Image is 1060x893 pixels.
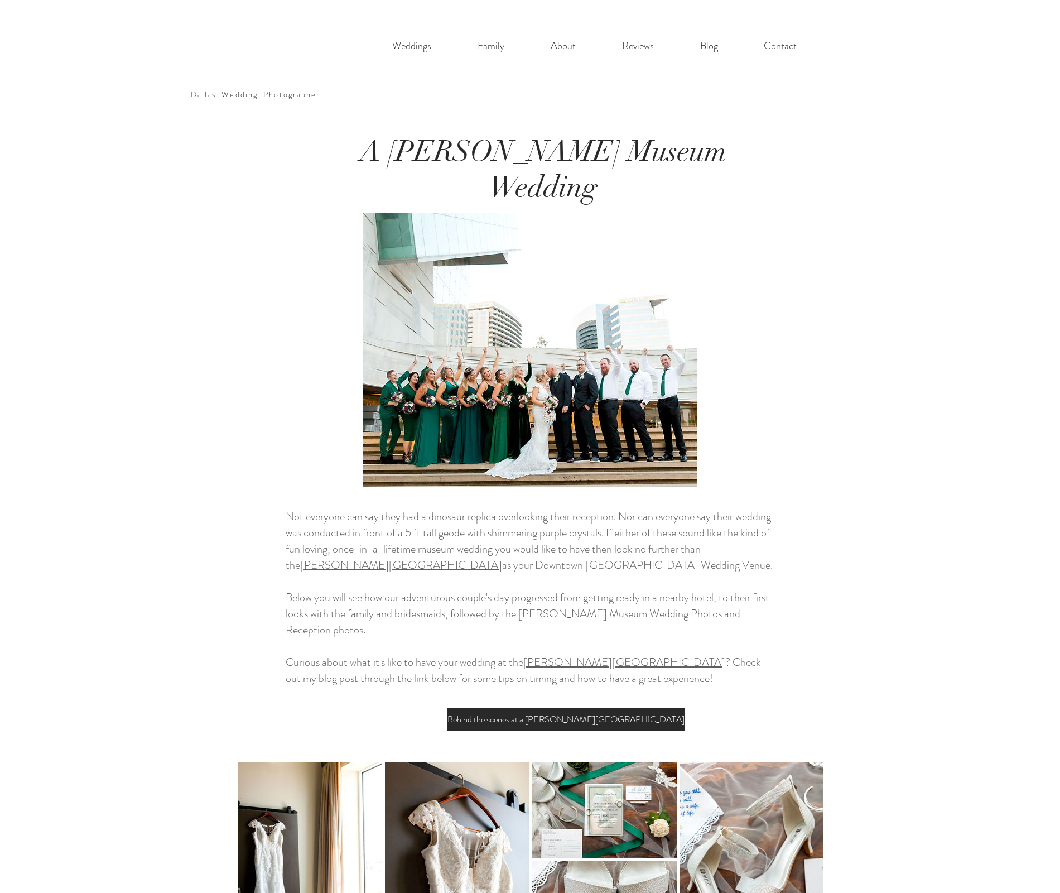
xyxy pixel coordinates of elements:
a: Family [454,35,527,57]
nav: Site [369,35,820,57]
p: Not everyone can say they had a dinosaur replica overlooking their reception. Nor can everyone sa... [286,508,774,686]
img: IMG_6802.jpg [363,213,697,487]
p: About [545,35,581,57]
a: Behind the scenes at a Perot Museum Wedding [447,708,685,731]
a: Dallas Wedding Photographer [191,89,321,100]
span: A [PERSON_NAME] Museum Wedding [360,133,726,205]
a: Blog [677,35,741,57]
p: Reviews [616,35,659,57]
a: [PERSON_NAME][GEOGRAPHIC_DATA] [523,654,725,670]
p: Family [472,35,510,57]
p: Contact [758,35,802,57]
a: Reviews [599,35,677,57]
p: Blog [695,35,724,57]
span: Behind the scenes at a [PERSON_NAME][GEOGRAPHIC_DATA] [447,713,685,726]
a: [PERSON_NAME][GEOGRAPHIC_DATA] [300,557,502,573]
a: Contact [741,35,820,57]
a: About [527,35,599,57]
